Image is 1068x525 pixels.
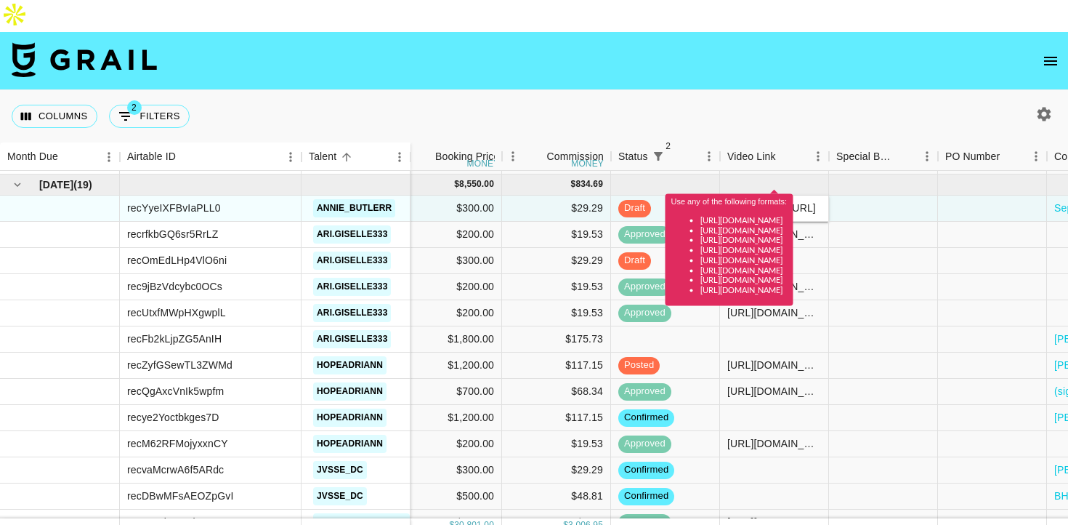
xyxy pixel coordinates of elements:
[127,227,218,241] div: recrfkbGQ6sr5RrLZ
[127,410,219,425] div: recye2Yoctbkges7D
[12,42,157,77] img: Grail Talent
[39,177,73,192] span: [DATE]
[127,143,176,171] div: Airtable ID
[700,215,788,225] li: [URL][DOMAIN_NAME]
[393,405,502,431] div: $1,200.00
[571,159,604,168] div: money
[280,146,302,168] button: Menu
[698,145,720,167] button: Menu
[720,143,829,171] div: Video Link
[109,105,190,128] button: Show filters
[127,100,142,115] span: 2
[127,201,221,215] div: recYyeIXFBvIaPLL0
[393,379,502,405] div: $700.00
[661,139,676,153] span: 2
[1025,145,1047,167] button: Menu
[618,306,671,320] span: approved
[459,178,494,191] div: 8,550.00
[393,222,502,248] div: $200.00
[7,175,28,195] button: hide children
[618,228,671,241] span: approved
[127,436,228,451] div: recM62RFMojyxxnCY
[618,201,651,215] span: draft
[393,484,502,510] div: $500.00
[700,225,788,235] li: [URL][DOMAIN_NAME]
[313,330,391,348] a: ari.giselle333
[502,196,611,222] div: $29.29
[313,461,367,479] a: jvsse_dc
[7,143,58,171] div: Month Due
[127,358,232,372] div: recZyfGSewTL3ZWMd
[916,145,938,167] button: Menu
[313,304,391,322] a: ari.giselle333
[575,178,603,191] div: 834.69
[836,143,896,171] div: Special Booking Type
[502,274,611,300] div: $19.53
[502,484,611,510] div: $48.81
[393,457,502,484] div: $300.00
[700,255,788,265] li: [URL][DOMAIN_NAME]
[393,196,502,222] div: $300.00
[302,143,410,171] div: Talent
[618,437,671,451] span: approved
[467,159,500,168] div: money
[120,143,302,171] div: Airtable ID
[454,178,459,191] div: $
[700,285,788,295] li: [URL][DOMAIN_NAME]
[938,143,1047,171] div: PO Number
[829,143,938,171] div: Special Booking Type
[127,462,224,477] div: recvaMcrwA6f5ARdc
[127,332,222,346] div: recFb2kLjpZG5AnIH
[618,143,648,171] div: Status
[12,105,97,128] button: Select columns
[393,274,502,300] div: $200.00
[807,145,829,167] button: Menu
[896,146,916,167] button: Sort
[700,245,788,255] li: [URL][DOMAIN_NAME]
[502,405,611,431] div: $117.15
[127,384,224,398] div: recQgAxcVnIk5wpfm
[309,143,336,171] div: Talent
[127,253,227,268] div: recOmEdLHp4VlO6ni
[313,225,391,244] a: ari.giselle333
[618,254,651,268] span: draft
[668,146,689,167] button: Sort
[546,143,604,171] div: Commission
[435,143,499,171] div: Booking Price
[1000,146,1020,167] button: Sort
[1036,47,1065,76] button: open drawer
[127,279,222,294] div: rec9jBzVdcybc0OCs
[73,177,92,192] span: ( 19 )
[671,197,788,295] div: Use any of the following formats:
[502,248,611,274] div: $29.29
[618,280,671,294] span: approved
[502,431,611,457] div: $19.53
[727,358,821,372] div: https://www.tiktok.com/@hopeadriann/video/7547456052233555214?is_from_webapp=1&sender_device=pc&w...
[618,463,674,477] span: confirmed
[945,143,1000,171] div: PO Number
[502,145,524,167] button: Menu
[313,487,367,505] a: jvsse_dc
[393,248,502,274] div: $300.00
[502,353,611,379] div: $117.15
[571,178,576,191] div: $
[415,146,435,167] button: Sort
[727,436,821,451] div: https://www.tiktok.com/@hopeadriann/video/7546314679967059255?is_from_webapp=1&sender_device=pc&w...
[127,489,233,503] div: recDBwMFsAEOZpGvI
[648,146,668,167] div: 2 active filters
[393,353,502,379] div: $1,200.00
[393,326,502,353] div: $1,800.00
[727,384,821,398] div: https://www.tiktok.com/@hopeadriann/video/7546744448437210381?is_from_webapp=1&sender_device=pc&w...
[502,326,611,353] div: $175.73
[776,146,796,167] button: Sort
[700,265,788,275] li: [URL][DOMAIN_NAME]
[313,252,391,270] a: ari.giselle333
[648,146,668,167] button: Show filters
[336,147,357,167] button: Sort
[313,278,391,296] a: ari.giselle333
[502,222,611,248] div: $19.53
[313,199,395,217] a: annie_butlerr
[502,300,611,326] div: $19.53
[58,147,78,167] button: Sort
[313,356,387,374] a: hopeadriann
